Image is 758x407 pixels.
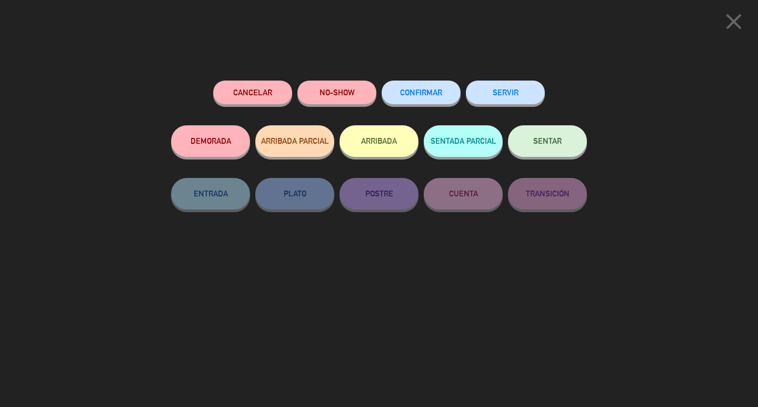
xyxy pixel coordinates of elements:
[508,178,587,210] button: TRANSICIÓN
[424,125,503,157] button: SENTADA PARCIAL
[466,81,545,104] button: SERVIR
[382,81,461,104] button: CONFIRMAR
[533,136,562,145] span: SENTAR
[171,125,250,157] button: DEMORADA
[424,178,503,210] button: CUENTA
[508,125,587,157] button: SENTAR
[261,136,329,145] span: ARRIBADA PARCIAL
[255,125,334,157] button: ARRIBADA PARCIAL
[171,178,250,210] button: ENTRADA
[400,88,442,97] span: CONFIRMAR
[213,81,292,104] button: Cancelar
[340,178,418,210] button: POSTRE
[297,81,376,104] button: NO-SHOW
[721,8,747,35] i: close
[717,8,750,39] button: close
[340,125,418,157] button: ARRIBADA
[255,178,334,210] button: PLATO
